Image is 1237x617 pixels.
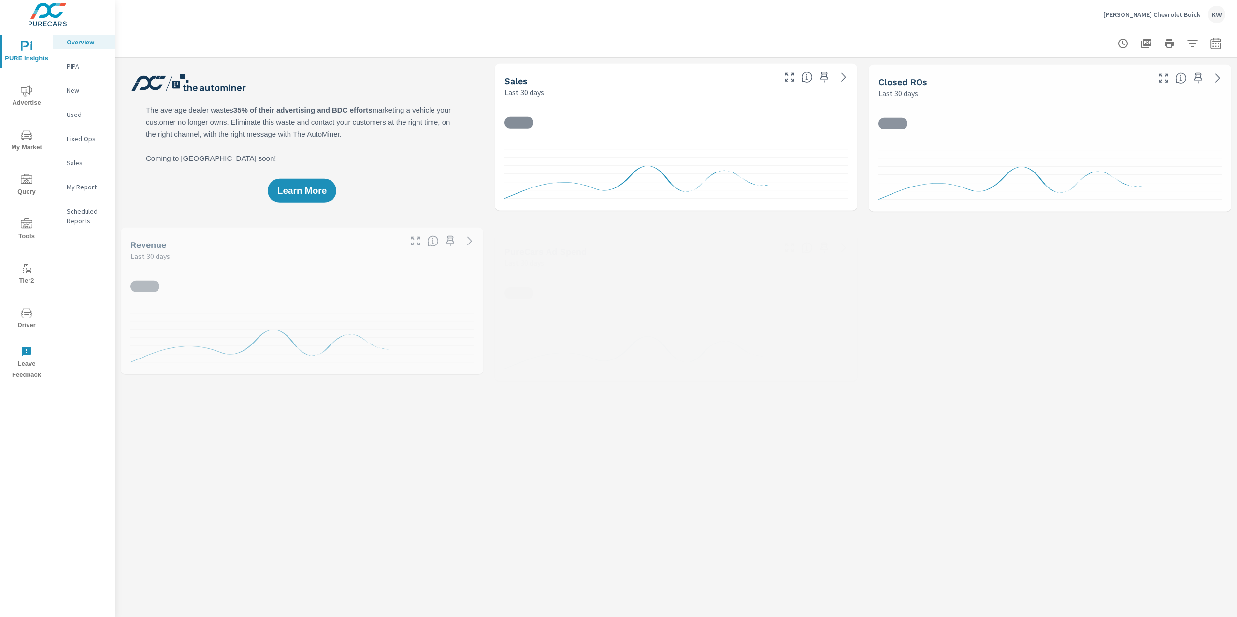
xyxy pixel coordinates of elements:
[53,35,115,49] div: Overview
[504,246,587,257] h5: PureCars Ad Spend
[3,218,50,242] span: Tools
[1208,6,1225,23] div: KW
[1210,71,1225,86] a: See more details in report
[817,70,832,85] span: Save this to your personalized report
[817,240,832,256] span: Save this to your personalized report
[504,76,528,86] h5: Sales
[53,131,115,146] div: Fixed Ops
[53,180,115,194] div: My Report
[504,257,544,269] p: Last 30 days
[427,235,439,247] span: Total sales revenue over the selected date range. [Source: This data is sourced from the dealer’s...
[53,204,115,228] div: Scheduled Reports
[130,250,170,262] p: Last 30 days
[53,59,115,73] div: PIPA
[443,233,458,249] span: Save this to your personalized report
[130,240,166,250] h5: Revenue
[3,263,50,287] span: Tier2
[878,87,918,99] p: Last 30 days
[277,187,327,195] span: Learn More
[3,174,50,198] span: Query
[67,158,107,168] p: Sales
[1136,34,1156,53] button: "Export Report to PDF"
[53,156,115,170] div: Sales
[878,77,927,87] h5: Closed ROs
[1103,10,1200,19] p: [PERSON_NAME] Chevrolet Buick
[801,72,813,83] span: Number of vehicles sold by the dealership over the selected date range. [Source: This data is sou...
[504,86,544,98] p: Last 30 days
[836,240,851,256] a: See more details in report
[67,206,107,226] p: Scheduled Reports
[801,242,813,254] span: Total cost of media for all PureCars channels for the selected dealership group over the selected...
[3,307,50,331] span: Driver
[3,85,50,109] span: Advertise
[67,86,107,95] p: New
[67,134,107,143] p: Fixed Ops
[53,83,115,98] div: New
[67,182,107,192] p: My Report
[836,70,851,85] a: See more details in report
[3,129,50,153] span: My Market
[782,70,797,85] button: Make Fullscreen
[67,61,107,71] p: PIPA
[1156,71,1171,86] button: Make Fullscreen
[53,107,115,122] div: Used
[1183,34,1202,53] button: Apply Filters
[268,179,336,203] button: Learn More
[3,41,50,64] span: PURE Insights
[1206,34,1225,53] button: Select Date Range
[3,346,50,381] span: Leave Feedback
[462,233,477,249] a: See more details in report
[1191,71,1206,86] span: Save this to your personalized report
[408,233,423,249] button: Make Fullscreen
[0,29,53,385] div: nav menu
[1160,34,1179,53] button: Print Report
[67,37,107,47] p: Overview
[1175,72,1187,84] span: Number of Repair Orders Closed by the selected dealership group over the selected time range. [So...
[67,110,107,119] p: Used
[782,240,797,256] button: Make Fullscreen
